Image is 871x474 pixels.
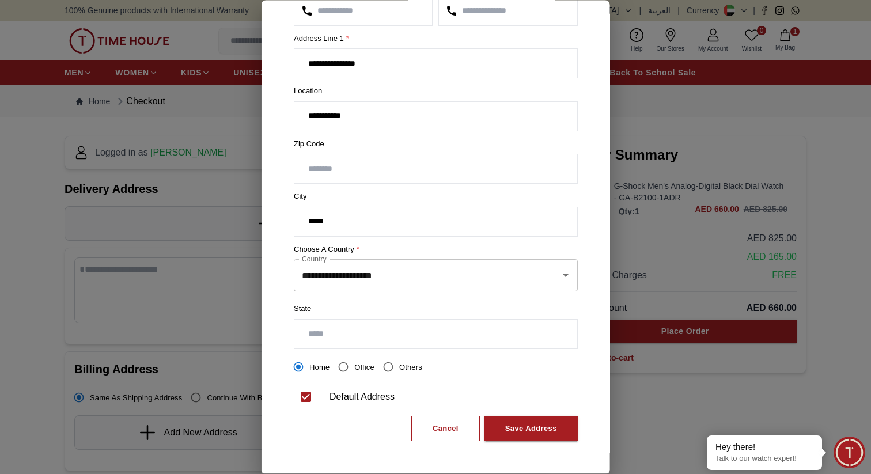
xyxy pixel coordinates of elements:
p: Talk to our watch expert! [715,454,813,464]
label: City [294,191,578,203]
div: Chat Widget [834,437,865,468]
label: Choose a country [294,244,578,255]
span: Office [354,363,374,371]
div: Cancel [433,422,459,435]
span: Home [309,363,330,371]
button: Save Address [484,416,577,442]
button: Open [557,268,573,284]
div: Hey there! [715,441,813,453]
span: Others [399,363,422,371]
label: Location [294,86,578,97]
label: Zip Code [294,138,578,150]
label: Address Line 1 [294,33,578,44]
div: Default Address [330,390,395,404]
div: Save Address [505,422,556,435]
button: Cancel [411,416,480,442]
label: Country [302,255,327,264]
label: State [294,304,578,315]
